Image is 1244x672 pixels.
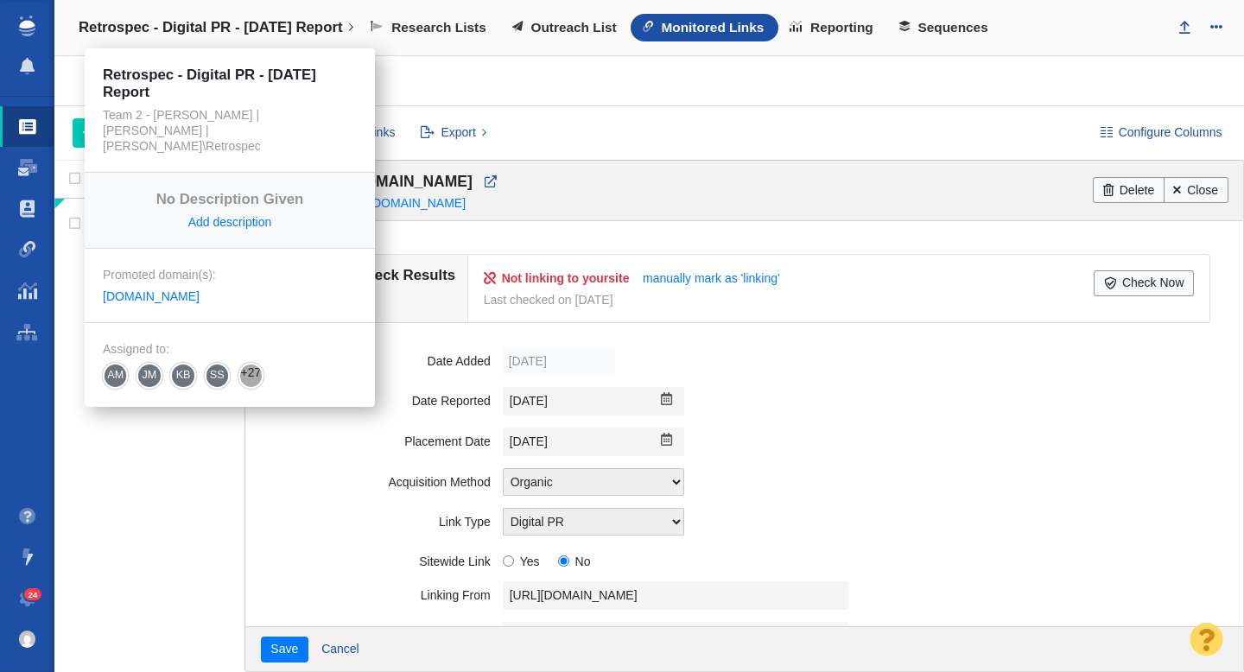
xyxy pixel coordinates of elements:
[103,67,357,101] h4: Retrospec - Digital PR - [DATE] Report
[441,124,475,142] span: Export
[261,387,503,409] label: Date Reported
[165,359,201,393] span: KB
[810,20,873,35] span: Reporting
[503,548,540,569] label: Yes
[501,14,632,41] a: Outreach List
[261,581,503,603] label: Linking From
[103,267,357,282] div: Promoted domain(s):
[238,363,263,388] span: +27
[1090,118,1232,148] button: Configure Columns
[131,359,168,393] span: JM
[79,19,343,36] h4: Retrospec - Digital PR - [DATE] Report
[1164,177,1228,203] a: Close
[1093,177,1164,203] a: Delete
[391,20,486,35] span: Research Lists
[661,20,764,35] span: Monitored Links
[312,637,370,662] a: Cancel
[24,588,42,601] span: 24
[103,341,357,357] div: Assigned to:
[97,359,135,393] span: AM
[199,359,235,393] span: SS
[188,215,272,229] a: Add description
[261,508,503,529] label: Link Type
[261,548,503,569] label: Sitewide Link
[19,16,35,36] img: buzzstream_logo_iconsimple.png
[778,14,887,41] a: Reporting
[261,428,503,449] label: Placement Date
[261,622,503,643] label: Linking To
[73,118,177,148] button: Add Links
[103,107,357,154] div: Team 2 - [PERSON_NAME] | [PERSON_NAME] | [PERSON_NAME]\Retrospec
[503,347,615,375] label: [DATE]
[530,20,616,35] span: Outreach List
[608,271,629,285] span: site
[888,14,1003,41] a: Sequences
[558,555,569,567] input: No
[261,347,503,369] label: Date Added
[643,271,780,285] a: manually mark as 'linking'
[917,20,987,35] span: Sequences
[484,271,630,285] strong: Not linking to your
[503,555,514,567] input: Yes
[558,548,591,569] label: No
[631,14,778,41] a: Monitored Links
[19,631,36,648] img: 8a21b1a12a7554901d364e890baed237
[359,14,500,41] a: Research Lists
[1119,124,1222,142] span: Configure Columns
[103,191,357,208] h4: No Description Given
[1094,270,1194,296] a: Check Now
[103,289,200,303] a: [DOMAIN_NAME]
[484,292,1095,307] div: Last checked on [DATE]
[261,468,503,490] label: Acquisition Method
[261,637,308,662] button: Save
[411,118,497,148] button: Export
